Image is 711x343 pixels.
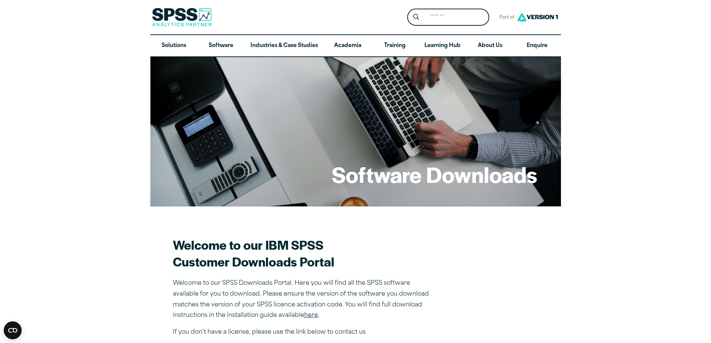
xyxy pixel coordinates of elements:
[150,35,561,57] nav: Desktop version of site main menu
[418,35,467,57] a: Learning Hub
[173,278,434,321] p: Welcome to our SPSS Downloads Portal. Here you will find all the SPSS software available for you ...
[150,35,197,57] a: Solutions
[173,236,434,270] h2: Welcome to our IBM SPSS Customer Downloads Portal
[324,35,371,57] a: Academia
[173,327,434,338] p: If you don’t have a license, please use the link below to contact us
[409,10,423,24] button: Search magnifying glass icon
[197,35,244,57] a: Software
[332,160,537,189] h1: Software Downloads
[304,312,318,318] a: here
[407,9,489,26] form: Site Header Search Form
[514,35,561,57] a: Enquire
[4,321,22,339] button: Open CMP widget
[152,8,212,26] img: SPSS Analytics Partner
[413,14,419,20] svg: Search magnifying glass icon
[371,35,418,57] a: Training
[515,10,560,24] img: Version1 Logo
[467,35,514,57] a: About Us
[495,12,515,23] span: Part of
[244,35,324,57] a: Industries & Case Studies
